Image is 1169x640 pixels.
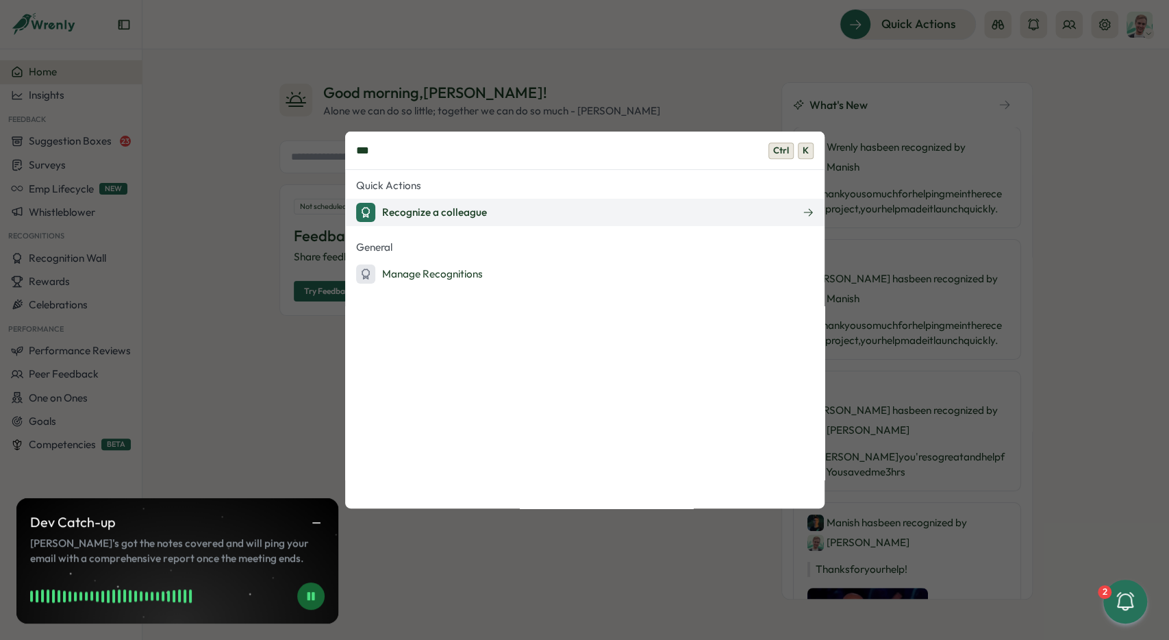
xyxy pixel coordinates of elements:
span: [PERSON_NAME]'s got the notes covered and will ping your email with a comprehensive report once t... [30,536,325,566]
button: 2 [1103,580,1147,624]
p: Dev Catch-up [30,512,116,533]
p: General [345,237,825,258]
button: Manage Recognitions [345,260,825,288]
div: Recognize a colleague [356,203,487,222]
button: Pause Meeting [297,582,325,610]
span: Ctrl [768,143,794,159]
div: 2 [1098,585,1111,599]
button: Recognize a colleague [345,199,825,226]
span: K [798,143,814,159]
p: Quick Actions [345,175,825,196]
div: Manage Recognitions [356,264,483,284]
